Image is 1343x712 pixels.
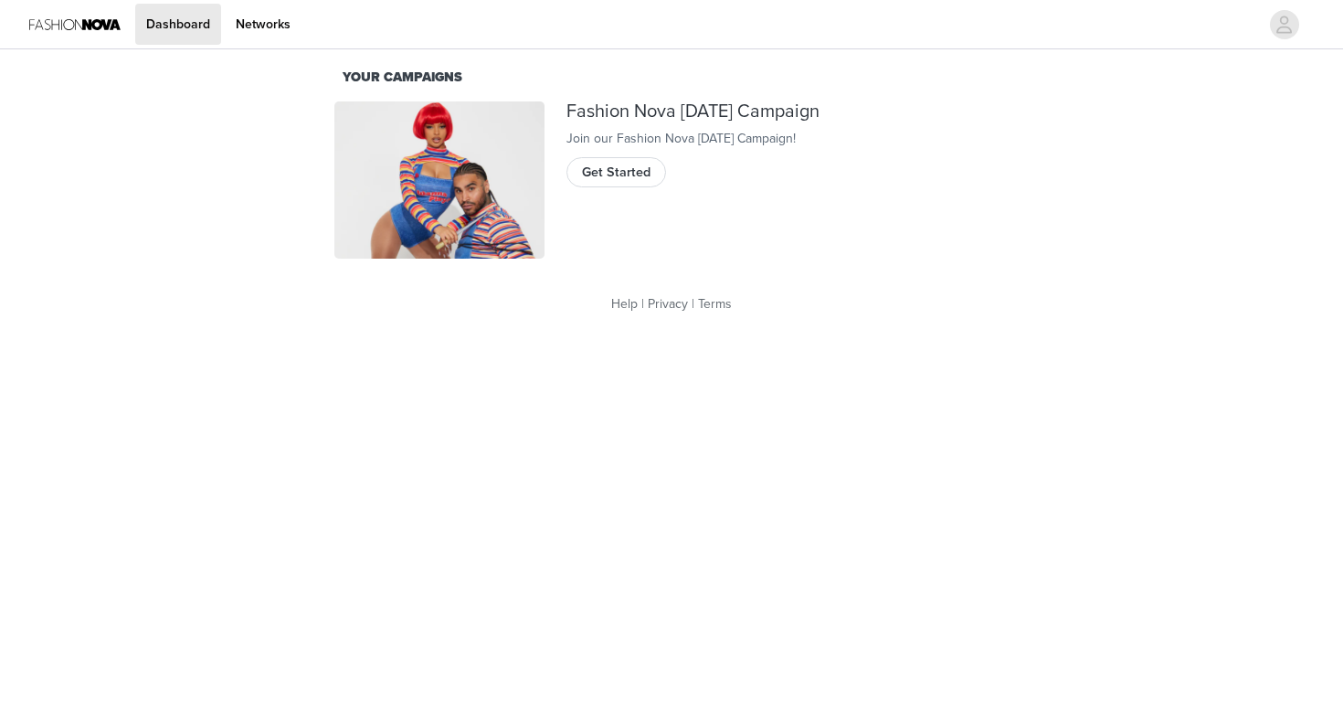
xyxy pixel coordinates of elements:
span: | [641,296,644,312]
div: Your Campaigns [343,68,1000,88]
span: | [692,296,694,312]
img: Fashion Nova Logo [29,4,121,45]
button: Get Started [566,157,666,186]
a: Privacy [648,296,688,312]
div: Join our Fashion Nova [DATE] Campaign! [566,129,1009,148]
span: Get Started [582,163,650,183]
img: Fashion Nova [334,101,545,260]
a: Terms [698,296,732,312]
div: Fashion Nova [DATE] Campaign [566,101,1009,122]
a: Networks [225,4,301,45]
div: avatar [1275,10,1293,39]
a: Dashboard [135,4,221,45]
a: Help [611,296,638,312]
